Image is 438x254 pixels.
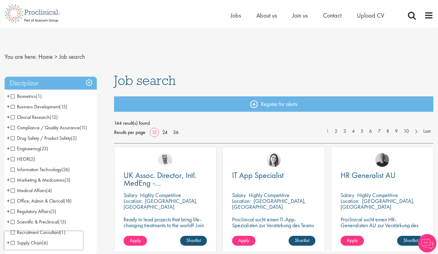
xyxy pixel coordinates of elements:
a: 2 [332,128,341,135]
span: Apply [238,237,249,244]
a: Apply [232,236,255,246]
span: Scientific & Preclinical [11,219,58,225]
a: Join us [292,11,308,19]
span: Location: [124,197,142,204]
span: Regulatory Affairs [11,208,56,215]
span: Office, Admin & Clerical [11,198,72,204]
a: Upload CV [357,11,384,19]
span: UK Assoc. Director, Intl. MedEng - Oncology/Hematology [124,170,199,196]
h3: Discipline [5,77,97,90]
p: Highly Competitive [140,192,181,199]
a: Shortlist [289,236,315,246]
a: breadcrumb link [38,53,53,61]
a: 12 [150,129,159,135]
a: Shortlist [180,236,207,246]
span: (26) [61,166,70,173]
span: + [7,133,10,143]
span: (11) [80,124,87,131]
span: Job search [114,72,176,89]
span: Medical Affairs [11,187,46,194]
span: (1) [60,229,65,236]
a: 3 [340,128,349,135]
span: Information Technology [11,166,70,173]
span: Location: [232,197,251,204]
span: Compliance / Quality Assurance [11,124,80,131]
span: > [54,53,57,61]
a: 24 [160,129,170,135]
a: Apply [341,236,364,246]
span: Marketing & Medcomms [11,177,70,183]
span: HEOR [11,156,35,162]
p: Highly Competitive [357,192,398,199]
span: Jobs [231,11,241,19]
a: 1 [323,128,332,135]
a: 4 [349,128,358,135]
span: Recruitment Consultant [11,229,60,236]
span: Medical Affairs [11,187,52,194]
span: IT App Specialist [232,170,284,180]
span: 144 result(s) found [114,119,433,128]
span: (2) [29,156,35,162]
span: Salary [124,192,137,199]
span: (15) [59,103,67,110]
a: 7 [375,128,384,135]
a: Register for alerts [114,96,433,112]
iframe: reCAPTCHA [4,231,83,250]
p: Proclinical sucht einen HR-Generalisten AU zur Verstärkung des Teams unseres Kunden in [GEOGRAPHI... [341,216,424,240]
a: HR Generalist AU [341,171,424,179]
span: Salary [232,192,246,199]
span: Clinical Research [11,114,58,120]
span: Biometrics [11,93,42,99]
span: + [7,123,10,132]
a: 5 [357,128,366,135]
a: Shortlist [397,236,424,246]
span: + [7,102,10,111]
span: + [7,186,10,195]
span: + [7,196,10,205]
span: (15) [58,219,66,225]
img: Felix Zimmer [375,153,389,167]
a: 10 [401,128,412,135]
span: Results per page [114,128,145,137]
span: (18) [64,198,72,204]
a: Last [420,128,433,135]
span: (3) [65,177,70,183]
span: + [7,217,10,226]
span: (2) [71,135,77,141]
span: Drug Safety / Product Safety [11,135,77,141]
span: About us [256,11,277,19]
img: Chatbot [418,234,436,252]
a: 8 [383,128,392,135]
a: 36 [171,129,181,135]
span: Drug Safety / Product Safety [11,135,71,141]
span: Apply [130,237,141,244]
p: Ready to lead projects that bring life-changing treatments to the world? Join our client at the f... [124,216,207,246]
span: Compliance / Quality Assurance [11,124,87,131]
span: Business Development [11,103,59,110]
span: Recruitment Consultant [11,229,65,236]
span: Marketing & Medcomms [11,177,65,183]
span: + [7,112,10,122]
span: Salary [341,192,354,199]
img: Nur Ergiydiren [267,153,281,167]
span: (5) [50,208,56,215]
p: Highly Competitive [249,192,290,199]
span: + [7,154,10,163]
a: Joshua Bye [158,153,172,167]
a: Contact [323,11,341,19]
span: Engineering [11,145,48,152]
span: You are here: [5,53,37,61]
span: Information Technology [11,166,61,173]
span: Business Development [11,103,67,110]
span: Biometrics [11,93,36,99]
span: (4) [46,187,52,194]
span: Location: [341,197,359,204]
span: Clinical Research [11,114,50,120]
span: HEOR [11,156,29,162]
a: 6 [366,128,375,135]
